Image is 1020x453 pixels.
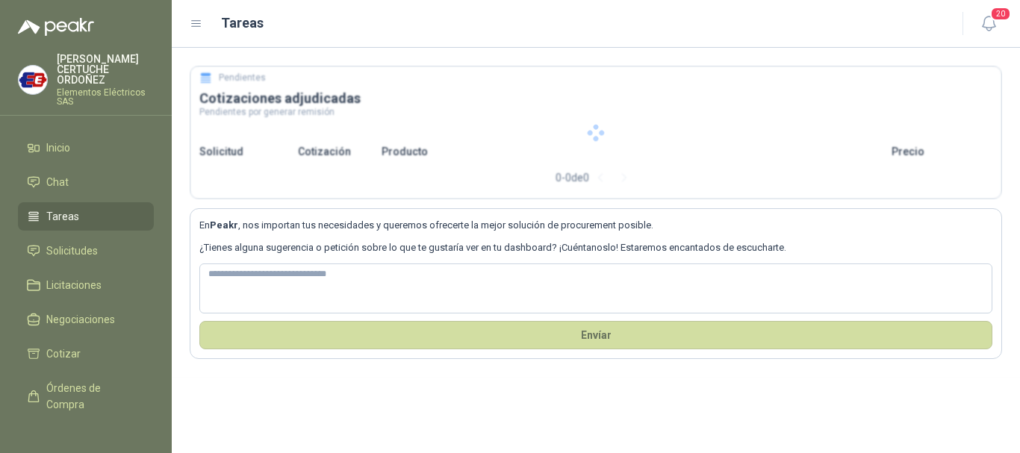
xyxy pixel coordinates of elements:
p: ¿Tienes alguna sugerencia o petición sobre lo que te gustaría ver en tu dashboard? ¡Cuéntanoslo! ... [199,240,992,255]
button: Envíar [199,321,992,349]
span: Solicitudes [46,243,98,259]
b: Peakr [210,219,238,231]
span: Chat [46,174,69,190]
span: Inicio [46,140,70,156]
a: Licitaciones [18,271,154,299]
a: Inicio [18,134,154,162]
span: Negociaciones [46,311,115,328]
p: [PERSON_NAME] CERTUCHE ORDOÑEZ [57,54,154,85]
h1: Tareas [221,13,264,34]
p: Elementos Eléctricos SAS [57,88,154,106]
button: 20 [975,10,1002,37]
a: Cotizar [18,340,154,368]
img: Company Logo [19,66,47,94]
span: Órdenes de Compra [46,380,140,413]
a: Tareas [18,202,154,231]
span: 20 [990,7,1011,21]
span: Licitaciones [46,277,102,293]
span: Cotizar [46,346,81,362]
p: En , nos importan tus necesidades y queremos ofrecerte la mejor solución de procurement posible. [199,218,992,233]
img: Logo peakr [18,18,94,36]
a: Negociaciones [18,305,154,334]
a: Chat [18,168,154,196]
span: Tareas [46,208,79,225]
a: Solicitudes [18,237,154,265]
a: Órdenes de Compra [18,374,154,419]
